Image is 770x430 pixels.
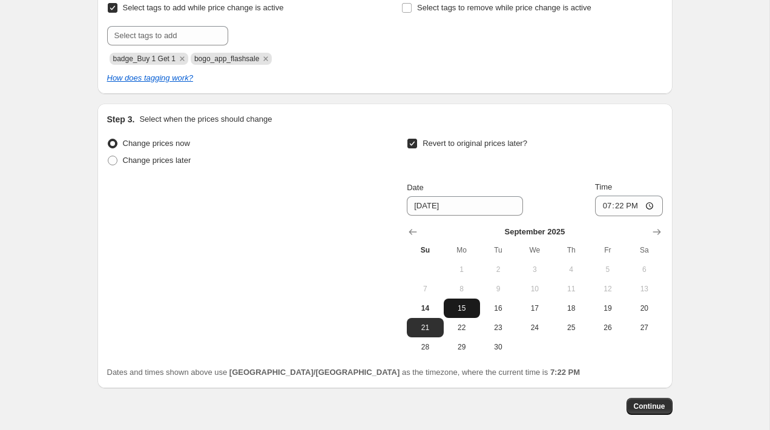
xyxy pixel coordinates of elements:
[627,398,673,415] button: Continue
[417,3,591,12] span: Select tags to remove while price change is active
[626,240,662,260] th: Saturday
[113,55,176,63] span: badge_Buy 1 Get 1
[594,245,621,255] span: Fr
[553,299,589,318] button: Thursday September 18 2025
[558,323,584,332] span: 25
[194,55,259,63] span: bogo_app_flashsale
[107,26,228,45] input: Select tags to add
[107,368,581,377] span: Dates and times shown above use as the timezone, where the current time is
[407,240,443,260] th: Sunday
[480,279,516,299] button: Tuesday September 9 2025
[485,245,512,255] span: Tu
[595,182,612,191] span: Time
[412,303,438,313] span: 14
[631,265,657,274] span: 6
[407,196,523,216] input: 9/14/2025
[444,299,480,318] button: Monday September 15 2025
[516,240,553,260] th: Wednesday
[521,265,548,274] span: 3
[480,240,516,260] th: Tuesday
[626,279,662,299] button: Saturday September 13 2025
[558,245,584,255] span: Th
[558,303,584,313] span: 18
[407,318,443,337] button: Sunday September 21 2025
[107,73,193,82] a: How does tagging work?
[485,303,512,313] span: 16
[449,245,475,255] span: Mo
[590,279,626,299] button: Friday September 12 2025
[590,299,626,318] button: Friday September 19 2025
[516,299,553,318] button: Wednesday September 17 2025
[485,342,512,352] span: 30
[444,318,480,337] button: Monday September 22 2025
[444,279,480,299] button: Monday September 8 2025
[631,323,657,332] span: 27
[590,240,626,260] th: Friday
[550,368,580,377] b: 7:22 PM
[553,240,589,260] th: Thursday
[634,402,665,411] span: Continue
[590,318,626,337] button: Friday September 26 2025
[594,265,621,274] span: 5
[412,284,438,294] span: 7
[648,223,665,240] button: Show next month, October 2025
[123,139,190,148] span: Change prices now
[449,265,475,274] span: 1
[107,113,135,125] h2: Step 3.
[595,196,663,216] input: 12:00
[407,299,443,318] button: Today Sunday September 14 2025
[594,323,621,332] span: 26
[139,113,272,125] p: Select when the prices should change
[444,240,480,260] th: Monday
[594,303,621,313] span: 19
[444,337,480,357] button: Monday September 29 2025
[626,260,662,279] button: Saturday September 6 2025
[123,3,284,12] span: Select tags to add while price change is active
[444,260,480,279] button: Monday September 1 2025
[516,318,553,337] button: Wednesday September 24 2025
[485,265,512,274] span: 2
[521,323,548,332] span: 24
[594,284,621,294] span: 12
[558,265,584,274] span: 4
[521,245,548,255] span: We
[449,323,475,332] span: 22
[407,337,443,357] button: Sunday September 28 2025
[412,245,438,255] span: Su
[449,303,475,313] span: 15
[516,279,553,299] button: Wednesday September 10 2025
[626,318,662,337] button: Saturday September 27 2025
[229,368,400,377] b: [GEOGRAPHIC_DATA]/[GEOGRAPHIC_DATA]
[480,299,516,318] button: Tuesday September 16 2025
[407,183,423,192] span: Date
[449,284,475,294] span: 8
[480,318,516,337] button: Tuesday September 23 2025
[485,284,512,294] span: 9
[423,139,527,148] span: Revert to original prices later?
[631,245,657,255] span: Sa
[626,299,662,318] button: Saturday September 20 2025
[404,223,421,240] button: Show previous month, August 2025
[260,53,271,64] button: Remove bogo_app_flashsale
[553,279,589,299] button: Thursday September 11 2025
[412,342,438,352] span: 28
[123,156,191,165] span: Change prices later
[480,260,516,279] button: Tuesday September 2 2025
[480,337,516,357] button: Tuesday September 30 2025
[516,260,553,279] button: Wednesday September 3 2025
[485,323,512,332] span: 23
[521,284,548,294] span: 10
[553,318,589,337] button: Thursday September 25 2025
[449,342,475,352] span: 29
[590,260,626,279] button: Friday September 5 2025
[631,284,657,294] span: 13
[177,53,188,64] button: Remove badge_Buy 1 Get 1
[558,284,584,294] span: 11
[631,303,657,313] span: 20
[412,323,438,332] span: 21
[521,303,548,313] span: 17
[407,279,443,299] button: Sunday September 7 2025
[553,260,589,279] button: Thursday September 4 2025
